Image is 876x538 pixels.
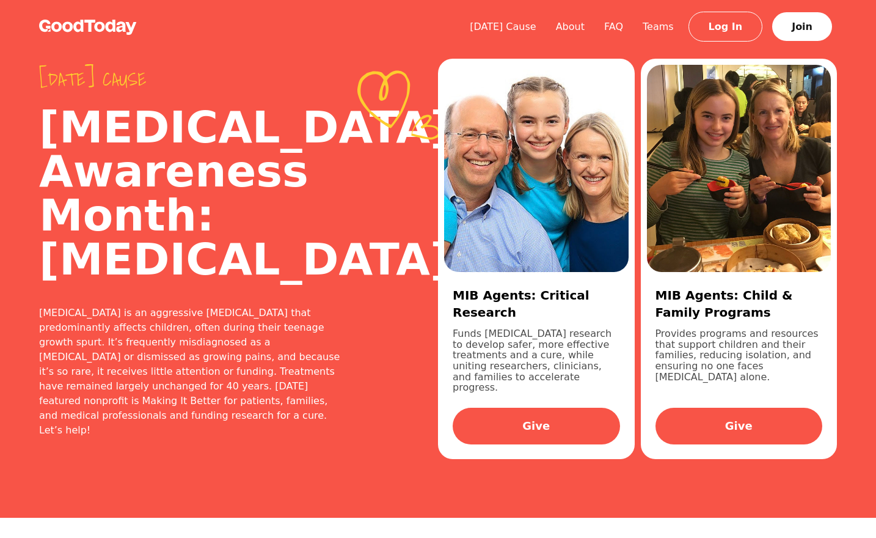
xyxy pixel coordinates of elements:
[453,408,620,444] a: Give
[655,408,823,444] a: Give
[594,21,633,32] a: FAQ
[772,12,832,41] a: Join
[39,20,137,35] img: GoodToday
[444,65,629,272] img: d565465e-494d-4b16-96bf-b401600a7303.jpeg
[460,21,546,32] a: [DATE] Cause
[39,105,340,281] h2: [MEDICAL_DATA] Awareness Month: [MEDICAL_DATA]
[647,65,831,272] img: 2341aa80-c3ca-49b0-8b20-5adb11c1cea1.jpg
[39,306,340,438] div: [MEDICAL_DATA] is an aggressive [MEDICAL_DATA] that predominantly affects children, often during ...
[546,21,594,32] a: About
[39,68,340,90] span: [DATE] cause
[453,287,620,321] h3: MIB Agents: Critical Research
[453,328,620,393] p: Funds [MEDICAL_DATA] research to develop safer, more effective treatments and a cure, while uniti...
[633,21,684,32] a: Teams
[655,287,823,321] h3: MIB Agents: Child & Family Programs
[655,328,823,393] p: Provides programs and resources that support children and their families, reducing isolation, and...
[688,12,763,42] a: Log In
